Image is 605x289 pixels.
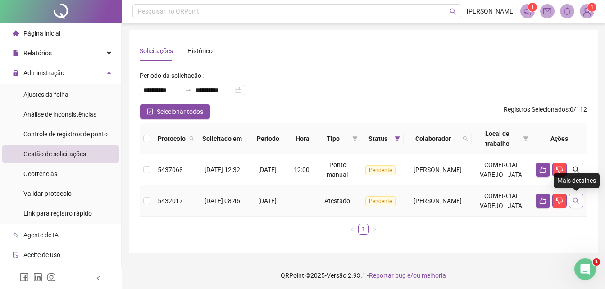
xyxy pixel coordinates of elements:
[580,5,594,18] img: 76861
[463,136,468,141] span: search
[23,50,52,57] span: Relatórios
[13,50,19,56] span: file
[523,136,528,141] span: filter
[372,227,377,232] span: right
[158,197,183,204] span: 5432017
[294,166,309,173] span: 12:00
[587,3,596,12] sup: Atualize o seu contato no menu Meus Dados
[23,231,59,239] span: Agente de IA
[539,166,546,173] span: like
[327,272,346,279] span: Versão
[23,251,60,258] span: Aceite de uso
[472,185,532,217] td: COMERCIAL VAREJO - JATAI
[369,272,446,279] span: Reportar bug e/ou melhoria
[13,30,19,36] span: home
[327,161,348,178] span: Ponto manual
[33,273,42,282] span: linkedin
[350,132,359,145] span: filter
[318,134,349,144] span: Tipo
[158,166,183,173] span: 5437068
[23,111,96,118] span: Análise de inconsistências
[13,252,19,258] span: audit
[158,134,186,144] span: Protocolo
[523,7,532,15] span: notification
[504,104,587,119] span: : 0 / 112
[23,210,92,217] span: Link para registro rápido
[556,197,563,204] span: dislike
[185,86,192,94] span: swap-right
[573,166,580,173] span: search
[563,7,571,15] span: bell
[147,108,153,115] span: check-square
[347,224,358,235] button: left
[593,258,600,266] span: 1
[258,197,277,204] span: [DATE]
[539,197,546,204] span: like
[23,190,72,197] span: Validar protocolo
[20,273,29,282] span: facebook
[13,70,19,76] span: lock
[350,227,355,232] span: left
[189,136,195,141] span: search
[450,8,456,15] span: search
[140,46,173,56] div: Solicitações
[365,165,396,175] span: Pendente
[301,197,303,204] span: -
[23,170,57,177] span: Ocorrências
[365,196,396,206] span: Pendente
[461,132,470,145] span: search
[23,131,108,138] span: Controle de registros de ponto
[393,132,402,145] span: filter
[157,107,203,117] span: Selecionar todos
[369,224,380,235] button: right
[23,30,60,37] span: Página inicial
[543,7,551,15] span: mail
[358,224,369,235] li: 1
[23,69,64,77] span: Administração
[365,134,391,144] span: Status
[187,132,196,145] span: search
[573,197,580,204] span: search
[324,197,350,204] span: Atestado
[23,91,68,98] span: Ajustes da folha
[528,3,537,12] sup: 1
[205,166,240,173] span: [DATE] 12:32
[531,4,534,10] span: 1
[521,127,530,150] span: filter
[47,273,56,282] span: instagram
[96,275,102,281] span: left
[554,173,600,188] div: Mais detalhes
[140,104,210,119] button: Selecionar todos
[185,86,192,94] span: to
[359,224,368,234] a: 1
[352,136,358,141] span: filter
[205,197,240,204] span: [DATE] 08:46
[246,123,290,154] th: Período
[475,129,519,149] span: Local de trabalho
[591,4,594,10] span: 1
[472,154,532,185] td: COMERCIAL VAREJO - JATAI
[407,134,459,144] span: Colaborador
[369,224,380,235] li: Próxima página
[414,166,462,173] span: [PERSON_NAME]
[290,123,314,154] th: Hora
[536,134,583,144] div: Ações
[347,224,358,235] li: Página anterior
[198,123,246,154] th: Solicitado em
[23,150,86,158] span: Gestão de solicitações
[574,258,596,280] iframe: Intercom live chat
[467,6,515,16] span: [PERSON_NAME]
[187,46,213,56] div: Histórico
[140,68,207,83] label: Período da solicitação
[258,166,277,173] span: [DATE]
[504,106,569,113] span: Registros Selecionados
[414,197,462,204] span: [PERSON_NAME]
[395,136,400,141] span: filter
[556,166,563,173] span: dislike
